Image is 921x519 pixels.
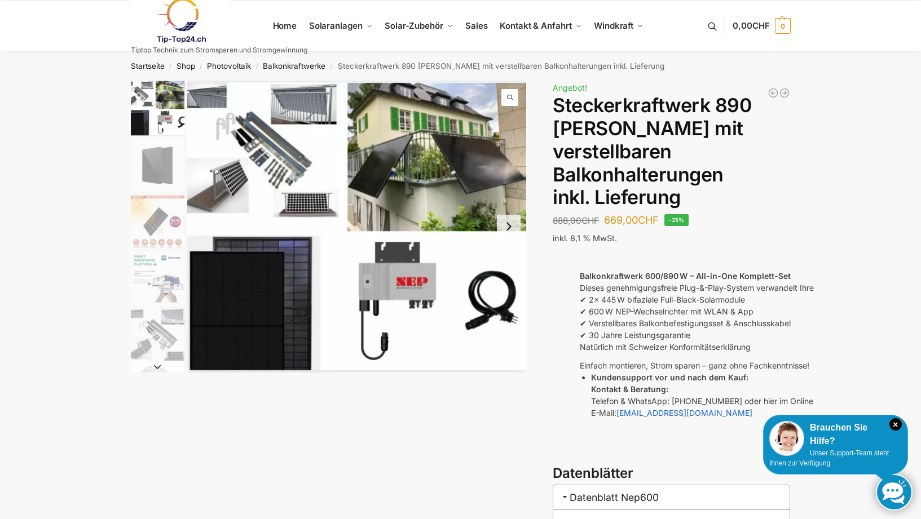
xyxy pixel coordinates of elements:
[497,215,521,238] button: Next slide
[128,362,184,419] li: 6 / 10
[131,308,184,361] img: Aufstaenderung-Balkonkraftwerk_713x
[553,485,790,510] h3: Datenblatt Nep600
[465,20,488,31] span: Sales
[594,20,633,31] span: Windkraft
[131,139,184,192] img: Maysun
[664,214,689,226] span: -25%
[128,193,184,250] li: 3 / 10
[128,137,184,193] li: 2 / 10
[733,20,769,31] span: 0,00
[131,195,184,249] img: Bificial 30 % mehr Leistung
[589,1,649,51] a: Windkraft
[769,421,902,448] div: Brauchen Sie Hilfe?
[128,81,184,137] li: 1 / 10
[779,87,790,99] a: Balkonkraftwerk 445/600 Watt Bificial
[309,20,363,31] span: Solaranlagen
[187,81,527,372] li: 1 / 10
[752,20,770,31] span: CHF
[131,251,184,305] img: H2c172fe1dfc145729fae6a5890126e09w.jpg_960x960_39c920dd-527c-43d8-9d2f-57e1d41b5fed_1445x
[553,83,587,92] span: Angebot!
[553,233,617,243] span: inkl. 8,1 % MwSt.
[733,9,790,43] a: 0,00CHF 0
[385,20,443,31] span: Solar-Zubehör
[195,62,207,71] span: /
[131,61,165,70] a: Startseite
[769,421,804,456] img: Customer service
[111,51,810,81] nav: Breadcrumb
[591,372,748,382] strong: Kundensupport vor und nach dem Kauf:
[616,408,752,418] a: [EMAIL_ADDRESS][DOMAIN_NAME]
[769,449,889,467] span: Unser Support-Team steht Ihnen zur Verfügung
[131,361,184,372] button: Next slide
[131,47,307,54] p: Tiptop Technik zum Stromsparen und Stromgewinnung
[638,214,659,226] span: CHF
[500,20,571,31] span: Kontakt & Anfahrt
[131,81,184,136] img: Komplett mit Balkonhalterung
[207,61,251,70] a: Photovoltaik
[461,1,492,51] a: Sales
[187,81,527,372] a: 860 Watt Komplett mit BalkonhalterungKomplett mit Balkonhalterung
[553,464,790,483] h3: Datenblätter
[165,62,177,71] span: /
[177,61,195,70] a: Shop
[604,214,659,226] bdi: 669,00
[581,215,599,226] span: CHF
[251,62,263,71] span: /
[889,418,902,431] i: Schließen
[128,250,184,306] li: 4 / 10
[591,384,668,394] strong: Kontakt & Beratung:
[128,306,184,362] li: 5 / 10
[768,87,779,99] a: Mega XXL 1780 Watt Steckerkraftwerk Genehmigungsfrei.
[775,18,791,34] span: 0
[325,62,337,71] span: /
[187,81,527,372] img: Komplett mit Balkonhalterung
[495,1,587,51] a: Kontakt & Anfahrt
[553,215,599,226] bdi: 888,00
[553,94,790,209] h1: Steckerkraftwerk 890 [PERSON_NAME] mit verstellbaren Balkonhalterungen inkl. Lieferung
[580,271,791,281] strong: Balkonkraftwerk 600/890 W – All-in-One Komplett-Set
[380,1,458,51] a: Solar-Zubehör
[263,61,325,70] a: Balkonkraftwerke
[304,1,377,51] a: Solaranlagen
